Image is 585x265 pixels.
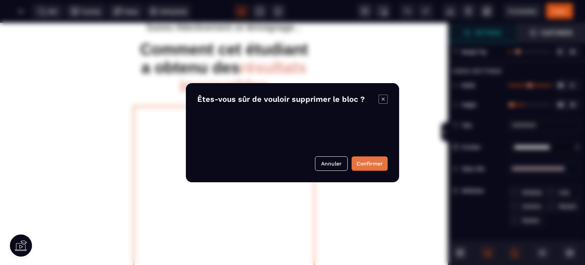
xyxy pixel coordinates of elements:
h1: Comment cet étudiant a obtenu des [133,14,315,76]
h4: Êtes-vous sûr de vouloir supprimer le bloc ? [197,95,379,104]
button: Annuler [315,156,348,171]
span: résultats incroyables [179,36,311,72]
button: Confirmer [352,156,388,171]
